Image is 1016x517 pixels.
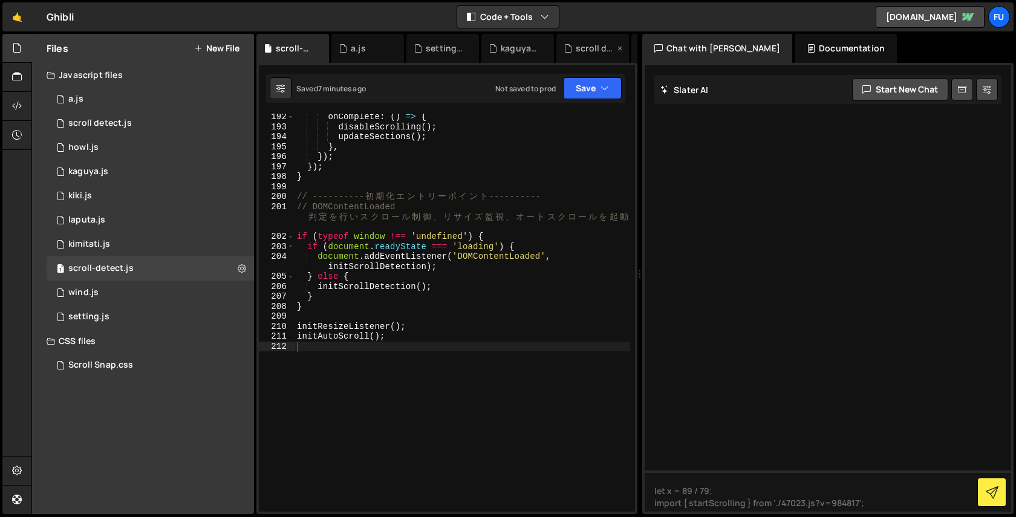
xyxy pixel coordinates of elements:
div: CSS files [32,329,254,353]
button: Code + Tools [457,6,559,28]
div: 206 [259,282,295,292]
div: 7 minutes ago [318,83,366,94]
div: Chat with [PERSON_NAME] [642,34,792,63]
div: 208 [259,302,295,312]
div: wind.js [68,287,99,298]
div: 17069/46978.js [47,232,254,256]
div: 201 [259,202,295,232]
div: Scroll Snap.css [68,360,133,371]
div: 212 [259,342,295,352]
div: 17069/47030.js [47,160,254,184]
button: New File [194,44,239,53]
div: 17069/47032.js [47,305,254,329]
div: laputa.js [68,215,105,226]
div: scroll-detect.js [276,42,314,54]
div: 195 [259,142,295,152]
a: Fu [988,6,1010,28]
div: a.js [351,42,366,54]
div: 17069/46980.css [47,353,254,377]
div: Ghibli [47,10,74,24]
a: [DOMAIN_NAME] [876,6,985,28]
div: scroll detect.js [576,42,614,54]
h2: Files [47,42,68,55]
div: scroll detect.js [47,111,254,135]
div: kaguya.js [501,42,539,54]
div: 196 [259,152,295,162]
span: 1 [57,265,64,275]
div: 211 [259,331,295,342]
div: setting.js [68,311,109,322]
div: 205 [259,272,295,282]
div: Not saved to prod [495,83,556,94]
div: a.js [68,94,83,105]
div: 207 [259,291,295,302]
div: kaguya.js [68,166,108,177]
div: 209 [259,311,295,322]
div: 198 [259,172,295,182]
div: 202 [259,232,295,242]
div: 194 [259,132,295,142]
div: scroll detect.js [68,118,132,129]
div: 193 [259,122,295,132]
div: 17069/47266.js [47,256,254,281]
div: 17069/47028.js [47,208,254,232]
div: scroll-detect.js [68,263,134,274]
div: 200 [259,192,295,202]
div: 17069/47026.js [47,281,254,305]
h2: Slater AI [660,84,709,96]
a: 🤙 [2,2,32,31]
div: Javascript files [32,63,254,87]
div: 203 [259,242,295,252]
div: 210 [259,322,295,332]
div: setting.js [426,42,464,54]
div: 192 [259,112,295,122]
div: kiki.js [68,190,92,201]
button: Start new chat [852,79,948,100]
div: Saved [296,83,366,94]
div: 204 [259,252,295,272]
div: 17069/47029.js [47,135,254,160]
div: 17069/47065.js [47,87,254,111]
div: howl.js [68,142,99,153]
div: kimitati.js [68,239,110,250]
div: 197 [259,162,295,172]
div: 17069/47031.js [47,184,254,208]
div: 199 [259,182,295,192]
div: Documentation [795,34,897,63]
button: Save [563,77,622,99]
